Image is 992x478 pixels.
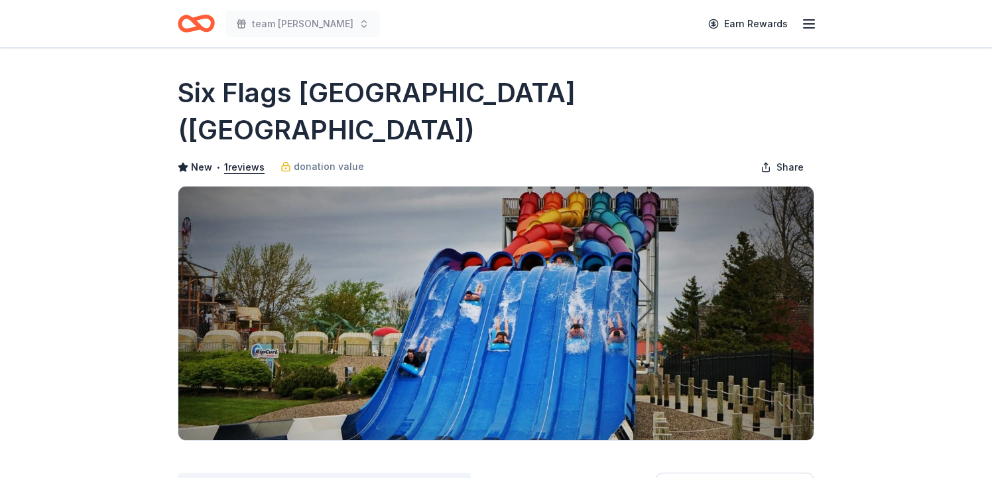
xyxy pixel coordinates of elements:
button: 1reviews [224,159,265,175]
h1: Six Flags [GEOGRAPHIC_DATA] ([GEOGRAPHIC_DATA]) [178,74,814,149]
a: Home [178,8,215,39]
span: Share [776,159,804,175]
span: New [191,159,212,175]
span: team [PERSON_NAME] [252,16,353,32]
span: • [216,162,221,173]
button: Share [750,154,814,181]
a: Earn Rewards [700,12,796,36]
a: donation value [280,159,364,175]
span: donation value [294,159,364,175]
button: team [PERSON_NAME] [225,11,380,37]
img: Image for Six Flags Darien Lake (Corfu) [178,187,814,440]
